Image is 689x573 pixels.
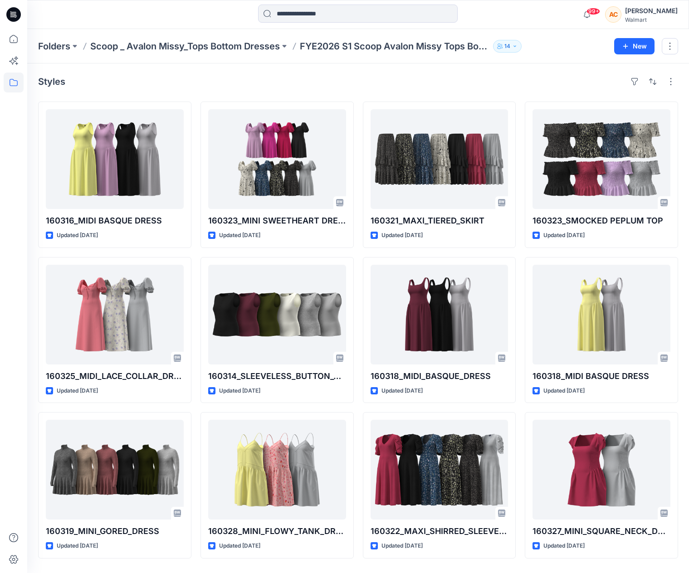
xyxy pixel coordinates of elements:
a: 160323_SMOCKED PEPLUM TOP [533,109,670,209]
p: 160321_MAXI_TIERED_SKIRT [371,214,508,227]
p: 160327_MINI_SQUARE_NECK_DRESS [533,525,670,538]
p: Updated [DATE] [57,541,98,551]
p: 160318_MIDI_BASQUE_DRESS [371,370,508,383]
a: 160322_MAXI_SHIRRED_SLEEVE_DRESS [371,420,508,520]
p: 14 [504,41,510,51]
h4: Styles [38,76,65,87]
p: Updated [DATE] [219,541,260,551]
button: New [614,38,655,54]
p: Updated [DATE] [381,541,423,551]
span: 99+ [586,8,600,15]
p: FYE2026 S1 Scoop Avalon Missy Tops Bottom Dresses Board [300,40,489,53]
a: 160323_MINI SWEETHEART DRESS [208,109,346,209]
p: Updated [DATE] [543,541,585,551]
p: 160328_MINI_FLOWY_TANK_DRESS [208,525,346,538]
p: 160323_MINI SWEETHEART DRESS [208,214,346,227]
a: 160318_MIDI BASQUE DRESS [533,265,670,364]
a: Folders [38,40,70,53]
p: 160318_MIDI BASQUE DRESS [533,370,670,383]
a: 160328_MINI_FLOWY_TANK_DRESS [208,420,346,520]
p: Updated [DATE] [381,231,423,240]
p: 160325_MIDI_LACE_COLLAR_DRESS_LINEN BLEND [46,370,184,383]
p: Updated [DATE] [381,386,423,396]
p: Updated [DATE] [219,231,260,240]
div: [PERSON_NAME] [625,5,678,16]
p: 160314_SLEEVELESS_BUTTON_TOP [208,370,346,383]
p: 160323_SMOCKED PEPLUM TOP [533,214,670,227]
p: Updated [DATE] [57,231,98,240]
a: 160321_MAXI_TIERED_SKIRT [371,109,508,209]
a: 160325_MIDI_LACE_COLLAR_DRESS_LINEN BLEND [46,265,184,364]
button: 14 [493,40,522,53]
a: 160319_MINI_GORED_DRESS [46,420,184,520]
div: AC [605,6,621,23]
div: Walmart [625,16,678,23]
a: 160314_SLEEVELESS_BUTTON_TOP [208,265,346,364]
p: 160319_MINI_GORED_DRESS [46,525,184,538]
p: Updated [DATE] [57,386,98,396]
p: Updated [DATE] [219,386,260,396]
p: 160322_MAXI_SHIRRED_SLEEVE_DRESS [371,525,508,538]
a: Scoop _ Avalon Missy_Tops Bottom Dresses [90,40,280,53]
p: Updated [DATE] [543,386,585,396]
p: Updated [DATE] [543,231,585,240]
a: 160327_MINI_SQUARE_NECK_DRESS [533,420,670,520]
a: 160318_MIDI_BASQUE_DRESS [371,265,508,364]
a: 160316_MIDI BASQUE DRESS [46,109,184,209]
p: 160316_MIDI BASQUE DRESS [46,214,184,227]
